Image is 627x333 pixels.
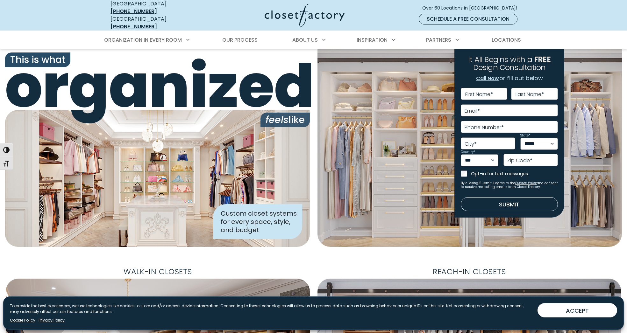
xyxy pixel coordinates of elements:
[39,317,65,323] a: Privacy Policy
[426,36,451,44] span: Partners
[428,265,511,279] span: Reach-In Closets
[422,5,522,11] span: Over 60 Locations in [GEOGRAPHIC_DATA]!
[265,4,345,27] img: Closet Factory Logo
[222,36,258,44] span: Our Process
[104,36,182,44] span: Organization in Every Room
[419,14,517,24] a: Schedule a Free Consultation
[422,3,523,14] a: Over 60 Locations in [GEOGRAPHIC_DATA]!
[260,113,310,127] span: like
[10,303,532,315] p: To provide the best experiences, we use technologies like cookies to store and/or access device i...
[292,36,318,44] span: About Us
[357,36,388,44] span: Inspiration
[100,31,528,49] nav: Primary Menu
[213,204,302,239] div: Custom closet systems for every space, style, and budget
[5,57,310,116] span: organized
[538,303,617,317] button: ACCEPT
[110,23,157,30] a: [PHONE_NUMBER]
[5,110,310,247] img: Closet Factory designed closet
[110,8,157,15] a: [PHONE_NUMBER]
[492,36,521,44] span: Locations
[10,317,35,323] a: Cookie Policy
[266,113,289,127] i: feels
[110,15,203,31] div: [GEOGRAPHIC_DATA]
[118,265,197,279] span: Walk-In Closets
